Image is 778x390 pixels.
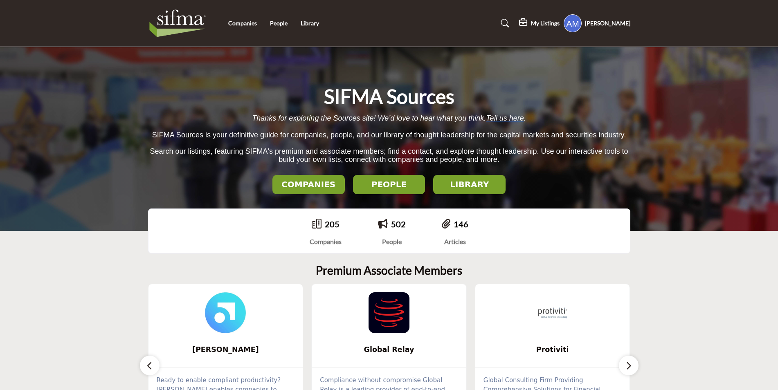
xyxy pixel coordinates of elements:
div: People [378,237,406,247]
b: Protiviti [488,339,618,361]
span: Global Relay [324,344,454,355]
div: Companies [310,237,342,247]
a: 205 [325,219,340,229]
a: 146 [454,219,468,229]
span: Thanks for exploring the Sources site! We’d love to hear what you think. . [252,114,526,122]
button: PEOPLE [353,175,425,194]
b: Smarsh [161,339,291,361]
span: Search our listings, featuring SIFMA's premium and associate members; find a contact, and explore... [150,147,628,164]
img: Site Logo [148,7,211,40]
b: Global Relay [324,339,454,361]
a: [PERSON_NAME] [148,339,303,361]
div: Articles [442,237,468,247]
a: Companies [228,20,257,27]
a: Library [301,20,319,27]
h2: PEOPLE [355,179,423,189]
a: Search [493,17,515,30]
button: LIBRARY [433,175,506,194]
a: Global Relay [312,339,466,361]
span: SIFMA Sources is your definitive guide for companies, people, and our library of thought leadersh... [152,131,626,139]
a: People [270,20,288,27]
button: Show hide supplier dropdown [564,14,582,32]
span: [PERSON_NAME] [161,344,291,355]
h5: [PERSON_NAME] [585,19,630,27]
a: Tell us here [486,114,524,122]
img: Smarsh [205,292,246,333]
h2: Premium Associate Members [316,264,462,278]
div: My Listings [519,18,560,28]
h2: COMPANIES [275,179,342,189]
a: Protiviti [475,339,630,361]
span: Protiviti [488,344,618,355]
h5: My Listings [531,20,560,27]
h1: SIFMA Sources [324,84,454,109]
h2: LIBRARY [436,179,503,189]
a: 502 [391,219,406,229]
img: Protiviti [532,292,573,333]
img: Global Relay [369,292,409,333]
button: COMPANIES [272,175,345,194]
